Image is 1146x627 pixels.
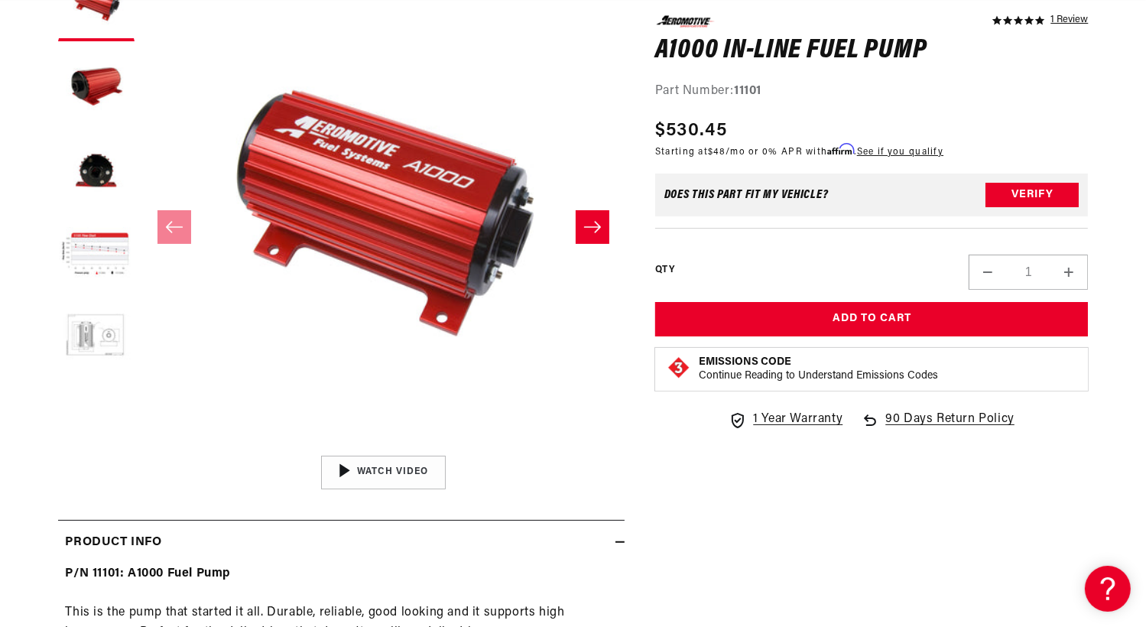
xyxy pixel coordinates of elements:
[1050,15,1088,26] a: 1 reviews
[58,521,625,565] summary: Product Info
[655,264,674,277] label: QTY
[664,189,829,201] div: Does This part fit My vehicle?
[655,82,1089,102] div: Part Number:
[708,147,726,156] span: $48
[58,217,135,294] button: Load image 4 in gallery view
[58,301,135,378] button: Load image 5 in gallery view
[655,38,1089,63] h1: A1000 In-Line Fuel Pump
[576,210,609,244] button: Slide right
[667,356,691,380] img: Emissions code
[66,533,162,553] h2: Product Info
[655,116,727,144] span: $530.45
[857,147,943,156] a: See if you qualify - Learn more about Affirm Financing (opens in modal)
[828,143,855,154] span: Affirm
[58,49,135,125] button: Load image 2 in gallery view
[699,369,938,383] p: Continue Reading to Understand Emissions Codes
[885,410,1015,445] span: 90 Days Return Policy
[66,567,232,580] strong: P/N 11101: A1000 Fuel Pump
[699,356,791,368] strong: Emissions Code
[655,302,1089,336] button: Add to Cart
[734,85,761,97] strong: 11101
[699,356,938,383] button: Emissions CodeContinue Reading to Understand Emissions Codes
[58,133,135,210] button: Load image 3 in gallery view
[729,410,842,430] a: 1 Year Warranty
[985,183,1079,207] button: Verify
[655,144,943,158] p: Starting at /mo or 0% APR with .
[861,410,1015,445] a: 90 Days Return Policy
[753,410,842,430] span: 1 Year Warranty
[157,210,191,244] button: Slide left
